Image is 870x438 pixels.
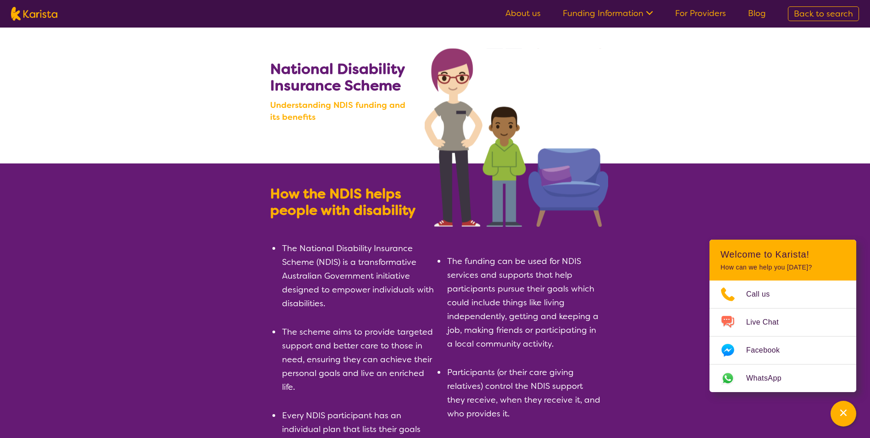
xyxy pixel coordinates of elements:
[563,8,653,19] a: Funding Information
[425,48,608,227] img: Search NDIS services with Karista
[709,240,856,392] div: Channel Menu
[748,8,766,19] a: Blog
[746,315,790,329] span: Live Chat
[675,8,726,19] a: For Providers
[720,249,845,260] h2: Welcome to Karista!
[270,59,405,95] b: National Disability Insurance Scheme
[720,264,845,271] p: How can we help you [DATE]?
[794,8,853,19] span: Back to search
[709,365,856,392] a: Web link opens in a new tab.
[709,281,856,392] ul: Choose channel
[746,371,792,385] span: WhatsApp
[446,254,600,351] li: The funding can be used for NDIS services and supports that help participants pursue their goals ...
[270,185,416,219] b: How the NDIS helps people with disability
[281,241,435,310] li: The National Disability Insurance Scheme (NDIS) is a transformative Australian Government initiat...
[270,99,416,123] b: Understanding NDIS funding and its benefits
[831,401,856,427] button: Channel Menu
[788,6,859,21] a: Back to search
[11,7,57,21] img: Karista logo
[746,287,781,301] span: Call us
[446,365,600,421] li: Participants (or their care giving relatives) control the NDIS support they receive, when they re...
[281,325,435,394] li: The scheme aims to provide targeted support and better care to those in need, ensuring they can a...
[746,343,791,357] span: Facebook
[505,8,541,19] a: About us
